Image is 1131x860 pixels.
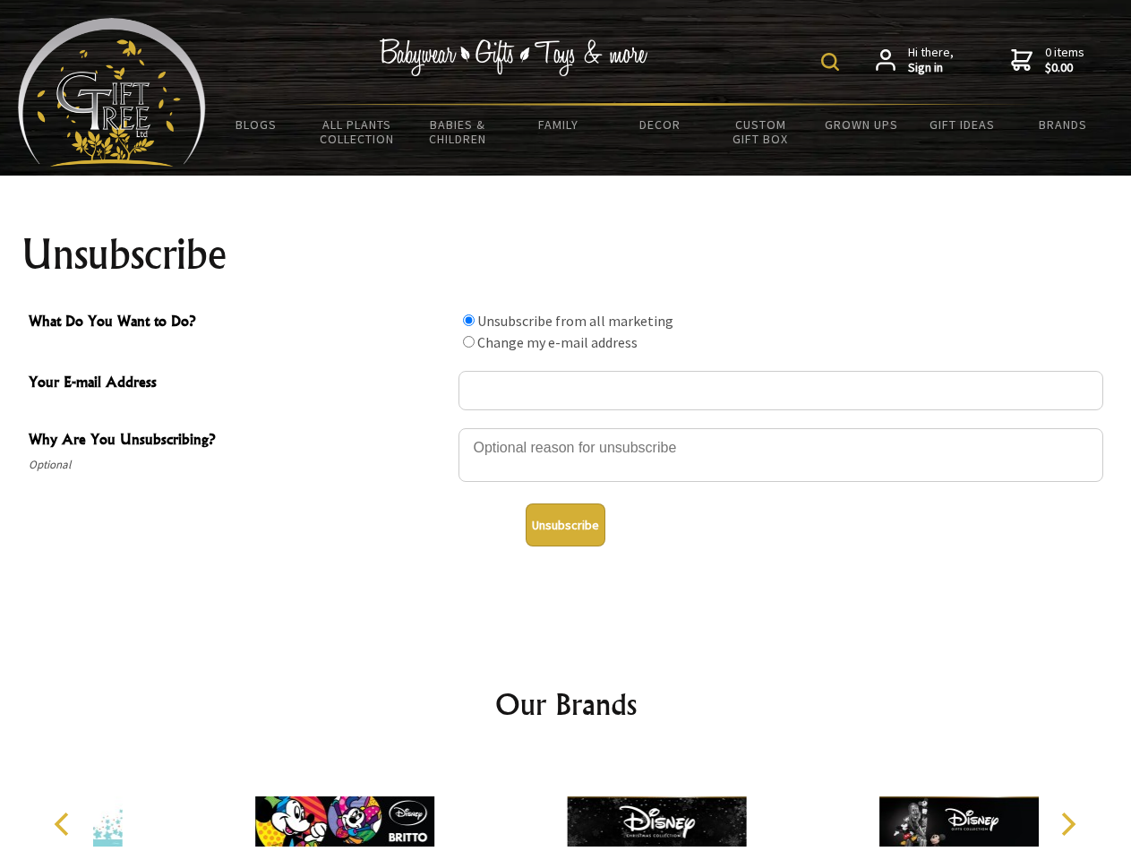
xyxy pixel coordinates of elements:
input: Your E-mail Address [458,371,1103,410]
a: BLOGS [206,106,307,143]
a: Hi there,Sign in [876,45,954,76]
input: What Do You Want to Do? [463,336,475,348]
span: Why Are You Unsubscribing? [29,428,450,454]
a: Grown Ups [810,106,912,143]
textarea: Why Are You Unsubscribing? [458,428,1103,482]
span: Your E-mail Address [29,371,450,397]
a: Brands [1013,106,1114,143]
span: 0 items [1045,44,1084,76]
button: Next [1048,804,1087,844]
span: What Do You Want to Do? [29,310,450,336]
a: Babies & Children [407,106,509,158]
button: Unsubscribe [526,503,605,546]
label: Unsubscribe from all marketing [477,312,673,330]
strong: Sign in [908,60,954,76]
label: Change my e-mail address [477,333,638,351]
img: product search [821,53,839,71]
a: Decor [609,106,710,143]
a: Family [509,106,610,143]
a: Custom Gift Box [710,106,811,158]
a: Gift Ideas [912,106,1013,143]
h2: Our Brands [36,683,1096,726]
input: What Do You Want to Do? [463,314,475,326]
a: 0 items$0.00 [1011,45,1084,76]
h1: Unsubscribe [21,233,1110,276]
span: Optional [29,454,450,476]
img: Babywear - Gifts - Toys & more [380,39,648,76]
button: Previous [45,804,84,844]
span: Hi there, [908,45,954,76]
img: Babyware - Gifts - Toys and more... [18,18,206,167]
strong: $0.00 [1045,60,1084,76]
a: All Plants Collection [307,106,408,158]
